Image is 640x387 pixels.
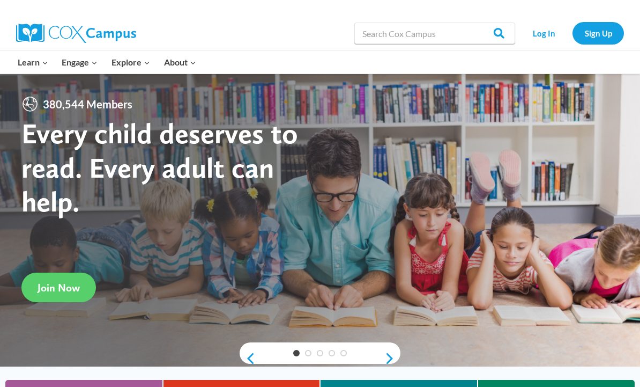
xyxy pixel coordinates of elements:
[16,24,136,43] img: Cox Campus
[340,350,347,356] a: 5
[354,23,515,44] input: Search Cox Campus
[293,350,300,356] a: 1
[21,273,96,302] a: Join Now
[164,55,196,69] span: About
[111,55,150,69] span: Explore
[240,348,400,369] div: content slider buttons
[240,352,256,365] a: previous
[39,96,137,113] span: 380,544 Members
[317,350,323,356] a: 3
[18,55,48,69] span: Learn
[520,22,624,44] nav: Secondary Navigation
[572,22,624,44] a: Sign Up
[329,350,335,356] a: 4
[520,22,567,44] a: Log In
[62,55,98,69] span: Engage
[38,281,80,294] span: Join Now
[21,116,298,218] strong: Every child deserves to read. Every adult can help.
[305,350,311,356] a: 2
[11,51,203,74] nav: Primary Navigation
[384,352,400,365] a: next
